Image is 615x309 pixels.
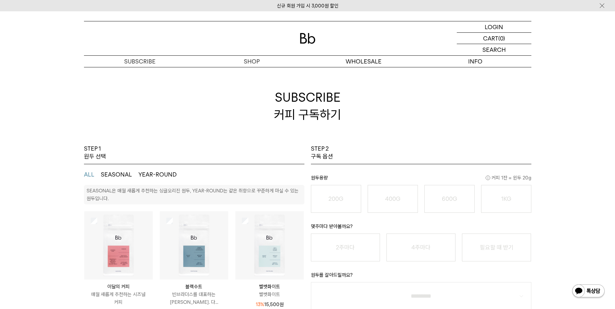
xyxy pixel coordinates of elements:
img: 상품이미지 [84,211,153,280]
button: YEAR-ROUND [138,171,177,178]
o: 600G [442,195,457,202]
button: 2주마다 [311,234,380,261]
span: 13% [256,302,264,307]
p: INFO [420,56,531,67]
p: 벨벳화이트 [235,291,304,298]
o: 1KG [501,195,511,202]
span: 원 [279,302,284,307]
p: (0) [498,33,505,44]
p: 매월 새롭게 추천하는 시즈널 커피 [84,291,153,306]
a: 신규 회원 가입 시 3,000원 할인 [277,3,338,9]
o: 200G [328,195,343,202]
button: SEASONAL [101,171,132,178]
p: 빈브라더스를 대표하는 [PERSON_NAME]. 다... [160,291,228,306]
h2: SUBSCRIBE 커피 구독하기 [84,67,531,145]
p: LOGIN [485,21,503,32]
img: 상품이미지 [235,211,304,280]
button: ALL [84,171,94,178]
button: 400G [368,185,418,213]
img: 상품이미지 [160,211,228,280]
p: 15,500 [256,301,284,308]
button: 필요할 때 받기 [462,234,531,261]
span: 커피 1잔 = 윈두 20g [486,174,531,182]
p: SEASONAL은 매월 새롭게 추천하는 싱글오리진 원두, YEAR-ROUND는 같은 취향으로 꾸준하게 마실 수 있는 원두입니다. [87,188,299,201]
button: 4주마다 [386,234,455,261]
p: SEARCH [482,44,506,55]
p: 원두용량 [311,174,531,185]
img: 로고 [300,33,315,44]
p: STEP 1 원두 선택 [84,145,106,161]
a: LOGIN [457,21,531,33]
img: 카카오톡 채널 1:1 채팅 버튼 [572,284,605,299]
button: 600G [424,185,475,213]
p: 블랙수트 [160,283,228,291]
a: CART (0) [457,33,531,44]
button: 200G [311,185,361,213]
p: STEP 2 구독 옵션 [311,145,333,161]
p: 몇주마다 받아볼까요? [311,223,531,234]
p: CART [483,33,498,44]
a: SHOP [196,56,308,67]
o: 400G [385,195,400,202]
p: 원두를 갈아드릴까요? [311,271,531,282]
p: WHOLESALE [308,56,420,67]
a: SUBSCRIBE [84,56,196,67]
p: 이달의 커피 [84,283,153,291]
p: 벨벳화이트 [235,283,304,291]
button: 1KG [481,185,531,213]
